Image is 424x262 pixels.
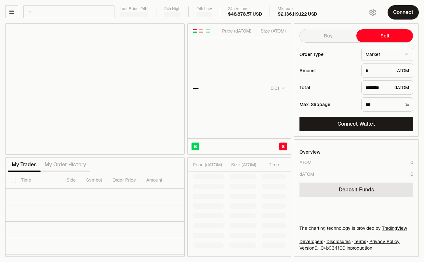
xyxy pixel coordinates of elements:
[164,7,180,11] div: 24h High
[205,28,210,34] button: Show Buy Orders Only
[193,84,199,93] div: —
[361,97,413,112] div: %
[107,172,141,189] th: Order Price
[199,28,204,34] button: Show Sell Orders Only
[16,172,61,189] th: Time
[6,24,184,154] iframe: Financial Chart
[222,28,251,34] div: Price ( dATOM )
[278,11,317,17] div: $2,136,119,122 USD
[61,172,81,189] th: Side
[382,225,407,231] a: TradingView
[299,183,413,197] a: Deposit Funds
[278,7,317,11] div: Mkt cap
[299,85,356,90] div: Total
[361,80,413,95] div: dATOM
[299,245,413,251] div: Version 0.1.0 + in production
[299,52,356,57] div: Order Type
[194,143,197,150] span: B
[193,161,224,168] div: Price ( dATOM )
[228,11,262,17] div: $48,878.57 USD
[299,68,356,73] div: Amount
[326,238,351,245] a: Disclosures
[41,158,90,171] button: My Order History
[361,63,413,78] div: ATOM
[262,161,279,168] div: Time
[299,238,323,245] a: Developers
[11,178,16,183] button: Select all
[299,171,314,177] div: dATOM
[299,117,413,131] button: Connect Wallet
[228,7,262,11] div: 24h Volume
[326,245,345,251] span: b934f001affd6d52325ffa2f256de1e4dada005b
[299,159,311,166] div: ATOM
[388,5,419,20] button: Connect
[300,29,356,42] button: Buy
[356,29,413,42] button: Sell
[257,28,286,34] div: Size ( ATOM )
[120,7,148,11] div: Last Price (24h)
[369,238,400,245] a: Privacy Policy
[299,225,413,231] div: The charting technology is provided by
[282,143,285,150] span: S
[141,172,190,189] th: Amount
[192,28,197,34] button: Show Buy and Sell Orders
[410,159,413,166] div: 0
[361,48,413,61] button: Market
[410,171,413,177] div: 0
[354,238,366,245] a: Terms
[230,161,256,168] div: Size ( ATOM )
[196,7,212,11] div: 24h Low
[269,84,286,92] button: 0.01
[299,149,321,155] div: Overview
[299,102,356,107] div: Max. Slippage
[81,172,107,189] th: Symbol
[8,158,41,171] button: My Trades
